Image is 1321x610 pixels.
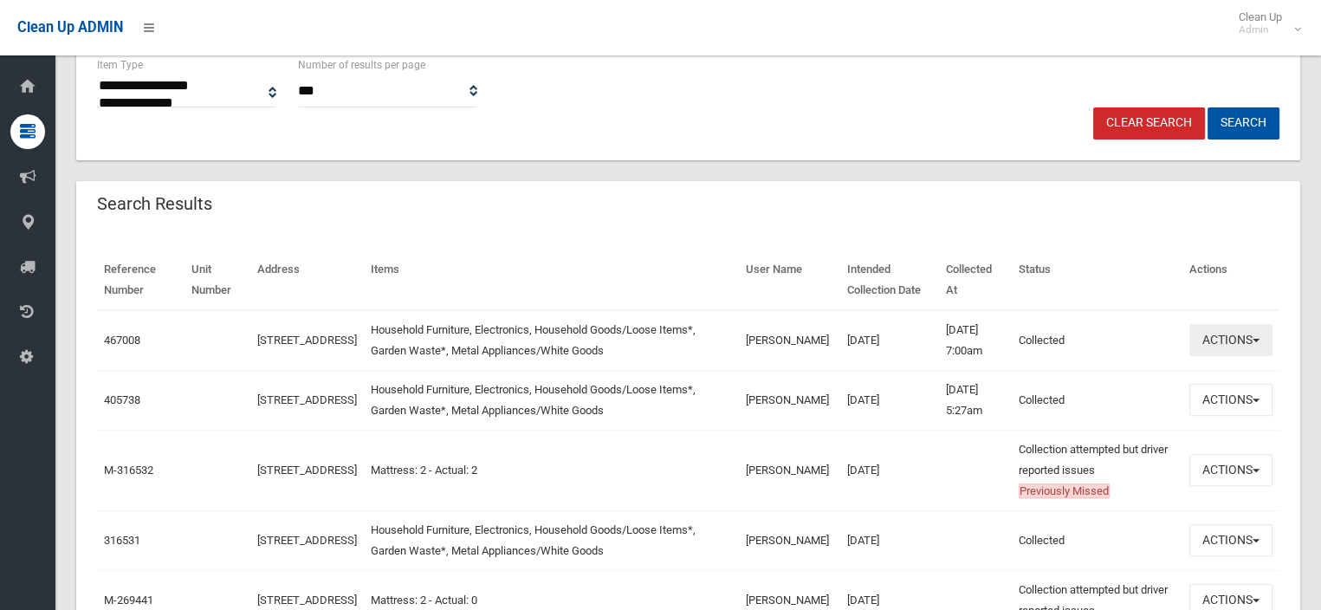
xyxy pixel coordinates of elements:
td: [DATE] [840,370,939,430]
td: [PERSON_NAME] [739,430,840,510]
label: Item Type [97,55,143,75]
th: Intended Collection Date [840,250,939,310]
th: Status [1012,250,1182,310]
td: [PERSON_NAME] [739,510,840,570]
th: Actions [1182,250,1279,310]
td: Household Furniture, Electronics, Household Goods/Loose Items*, Garden Waste*, Metal Appliances/W... [364,370,740,430]
td: Household Furniture, Electronics, Household Goods/Loose Items*, Garden Waste*, Metal Appliances/W... [364,510,740,570]
th: Address [250,250,364,310]
button: Actions [1189,324,1272,356]
th: Reference Number [97,250,185,310]
a: 316531 [104,534,140,547]
th: Unit Number [185,250,249,310]
td: [DATE] 5:27am [939,370,1012,430]
td: [DATE] [840,430,939,510]
small: Admin [1239,23,1282,36]
button: Actions [1189,524,1272,556]
td: [DATE] [840,310,939,371]
td: [DATE] [840,510,939,570]
td: Collected [1012,310,1182,371]
th: Items [364,250,740,310]
a: [STREET_ADDRESS] [257,464,357,477]
label: Number of results per page [298,55,425,75]
td: [PERSON_NAME] [739,310,840,371]
span: Previously Missed [1019,483,1110,498]
td: Collected [1012,510,1182,570]
td: Collection attempted but driver reported issues [1012,430,1182,510]
td: [PERSON_NAME] [739,370,840,430]
span: Clean Up [1230,10,1299,36]
button: Actions [1189,454,1272,486]
a: [STREET_ADDRESS] [257,534,357,547]
td: Household Furniture, Electronics, Household Goods/Loose Items*, Garden Waste*, Metal Appliances/W... [364,310,740,371]
span: Clean Up ADMIN [17,19,123,36]
a: 467008 [104,334,140,347]
td: [DATE] 7:00am [939,310,1012,371]
a: M-269441 [104,594,153,607]
a: M-316532 [104,464,153,477]
th: User Name [739,250,840,310]
header: Search Results [76,187,233,221]
td: Mattress: 2 - Actual: 2 [364,430,740,510]
button: Search [1208,107,1279,140]
a: [STREET_ADDRESS] [257,334,357,347]
a: [STREET_ADDRESS] [257,594,357,607]
button: Actions [1189,384,1272,416]
th: Collected At [939,250,1012,310]
a: [STREET_ADDRESS] [257,393,357,406]
a: 405738 [104,393,140,406]
td: Collected [1012,370,1182,430]
a: Clear Search [1093,107,1205,140]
